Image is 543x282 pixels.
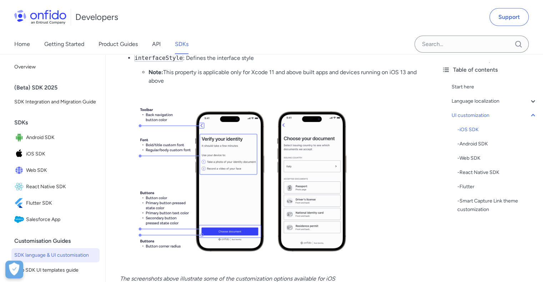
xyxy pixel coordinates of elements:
[175,34,188,54] a: SDKs
[134,54,183,62] code: interfaceStyle
[414,36,529,53] input: Onfido search input field
[149,68,422,85] li: This property is applicable only for Xcode 11 and above built apps and devices running on iOS 13 ...
[457,197,537,214] a: -Smart Capture Link theme customization
[11,95,100,109] a: SDK Integration and Migration Guide
[489,8,529,26] a: Support
[14,215,26,225] img: IconSalesforce App
[26,149,97,159] span: iOS SDK
[26,182,97,192] span: React Native SDK
[14,98,97,106] span: SDK Integration and Migration Guide
[26,215,97,225] span: Salesforce App
[442,66,537,74] div: Table of contents
[5,261,23,278] div: Cookie Preferences
[457,140,537,148] div: - Android SDK
[26,165,97,175] span: Web SDK
[457,125,537,134] div: - iOS SDK
[14,266,97,275] span: Web SDK UI templates guide
[11,179,100,195] a: IconReact Native SDKReact Native SDK
[44,34,84,54] a: Getting Started
[14,165,26,175] img: IconWeb SDK
[14,10,66,24] img: Onfido Logo
[99,34,138,54] a: Product Guides
[14,63,97,71] span: Overview
[14,81,102,95] div: (Beta) SDK 2025
[14,34,30,54] a: Home
[457,168,537,177] a: -React Native SDK
[452,83,537,91] a: Start here
[152,34,161,54] a: API
[14,198,26,208] img: IconFlutter SDK
[11,195,100,211] a: IconFlutter SDKFlutter SDK
[11,130,100,145] a: IconAndroid SDKAndroid SDK
[149,69,163,76] strong: Note:
[5,261,23,278] button: Open Preferences
[14,133,26,143] img: IconAndroid SDK
[75,11,118,23] h1: Developers
[11,212,100,227] a: IconSalesforce AppSalesforce App
[457,154,537,163] div: - Web SDK
[11,60,100,74] a: Overview
[11,263,100,277] a: Web SDK UI templates guide
[134,54,422,85] li: : Defines the interface style
[457,125,537,134] a: -iOS SDK
[457,183,537,191] a: -Flutter
[457,183,537,191] div: - Flutter
[457,197,537,214] div: - Smart Capture Link theme customization
[14,234,102,248] div: Customisation Guides
[14,149,26,159] img: IconiOS SDK
[11,248,100,262] a: SDK language & UI customisation
[14,116,102,130] div: SDKs
[14,182,26,192] img: IconReact Native SDK
[26,198,97,208] span: Flutter SDK
[120,275,335,282] em: The screenshots above illustrate some of the customization options available for iOS
[14,251,97,260] span: SDK language & UI customisation
[457,154,537,163] a: -Web SDK
[120,97,422,266] img: iOS UI customization
[11,163,100,178] a: IconWeb SDKWeb SDK
[26,133,97,143] span: Android SDK
[11,146,100,162] a: IconiOS SDKiOS SDK
[452,97,537,106] a: Language localization
[452,111,537,120] a: UI customization
[457,168,537,177] div: - React Native SDK
[457,140,537,148] a: -Android SDK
